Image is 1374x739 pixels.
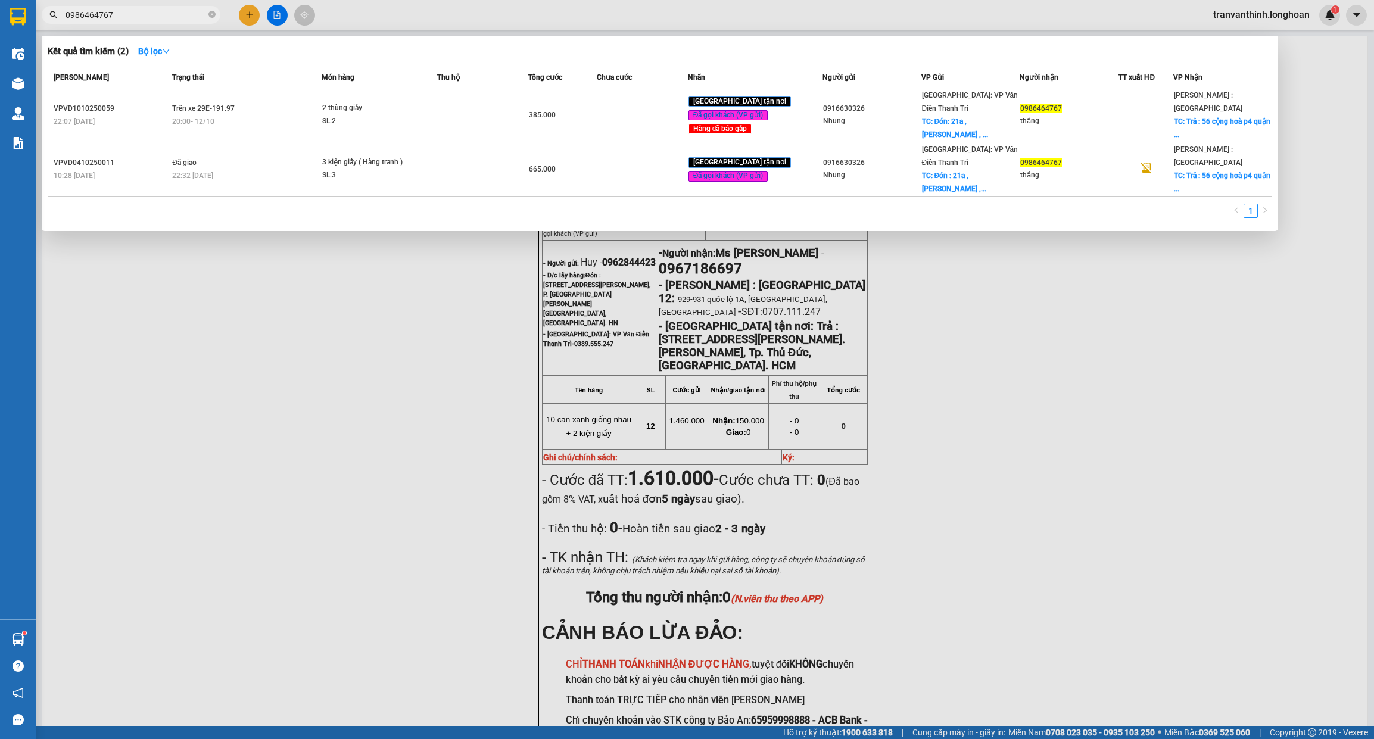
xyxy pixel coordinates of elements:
[172,158,197,167] span: Đã giao
[208,10,216,21] span: close-circle
[922,145,1018,167] span: [GEOGRAPHIC_DATA]: VP Văn Điển Thanh Trì
[12,107,24,120] img: warehouse-icon
[1229,204,1244,218] button: left
[529,111,556,119] span: 385.000
[162,47,170,55] span: down
[49,11,58,19] span: search
[1020,104,1062,113] span: 0986464767
[322,115,412,128] div: SL: 2
[129,42,180,61] button: Bộ lọcdown
[10,8,26,26] img: logo-vxr
[1174,117,1270,139] span: TC: Trả : 56 cộng hoà p4 quận ...
[1244,204,1258,218] li: 1
[1173,73,1202,82] span: VP Nhận
[48,45,129,58] h3: Kết quả tìm kiếm ( 2 )
[1261,207,1269,214] span: right
[823,115,921,127] div: Nhung
[688,110,768,121] span: Đã gọi khách (VP gửi)
[172,73,204,82] span: Trạng thái
[528,73,562,82] span: Tổng cước
[172,104,235,113] span: Trên xe 29E-191.97
[1020,73,1058,82] span: Người nhận
[1174,145,1242,167] span: [PERSON_NAME] : [GEOGRAPHIC_DATA]
[23,631,26,635] sup: 1
[1174,172,1270,193] span: TC: Trả : 56 cộng hoà p4 quận ...
[1258,204,1272,218] button: right
[1229,204,1244,218] li: Previous Page
[823,102,921,115] div: 0916630326
[529,165,556,173] span: 665.000
[1244,204,1257,217] a: 1
[1258,204,1272,218] li: Next Page
[322,169,412,182] div: SL: 3
[54,157,169,169] div: VPVD0410250011
[688,171,768,182] span: Đã gọi khách (VP gửi)
[1020,158,1062,167] span: 0986464767
[1233,207,1240,214] span: left
[688,124,752,135] span: Hàng đã báo gấp
[1174,91,1242,113] span: [PERSON_NAME] : [GEOGRAPHIC_DATA]
[322,102,412,115] div: 2 thùng giấy
[322,156,412,169] div: 3 kiện giấy ( Hàng tranh )
[921,73,944,82] span: VP Gửi
[597,73,632,82] span: Chưa cước
[1118,73,1155,82] span: TT xuất HĐ
[922,91,1018,113] span: [GEOGRAPHIC_DATA]: VP Văn Điển Thanh Trì
[922,117,988,139] span: TC: Đón: 21a , [PERSON_NAME] , ...
[322,73,354,82] span: Món hàng
[12,633,24,646] img: warehouse-icon
[688,96,791,107] span: [GEOGRAPHIC_DATA] tận nơi
[688,157,791,168] span: [GEOGRAPHIC_DATA] tận nơi
[823,157,921,169] div: 0916630326
[54,102,169,115] div: VPVD1010250059
[12,77,24,90] img: warehouse-icon
[13,714,24,725] span: message
[138,46,170,56] strong: Bộ lọc
[437,73,460,82] span: Thu hộ
[54,117,95,126] span: 22:07 [DATE]
[1020,115,1118,127] div: thắng
[823,169,921,182] div: Nhung
[13,687,24,699] span: notification
[1020,169,1118,182] div: thắng
[12,48,24,60] img: warehouse-icon
[13,660,24,672] span: question-circle
[54,172,95,180] span: 10:28 [DATE]
[688,73,705,82] span: Nhãn
[66,8,206,21] input: Tìm tên, số ĐT hoặc mã đơn
[54,73,109,82] span: [PERSON_NAME]
[172,172,213,180] span: 22:32 [DATE]
[922,172,986,193] span: TC: Đón : 21a , [PERSON_NAME] ,...
[208,11,216,18] span: close-circle
[172,117,214,126] span: 20:00 - 12/10
[822,73,855,82] span: Người gửi
[12,137,24,149] img: solution-icon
